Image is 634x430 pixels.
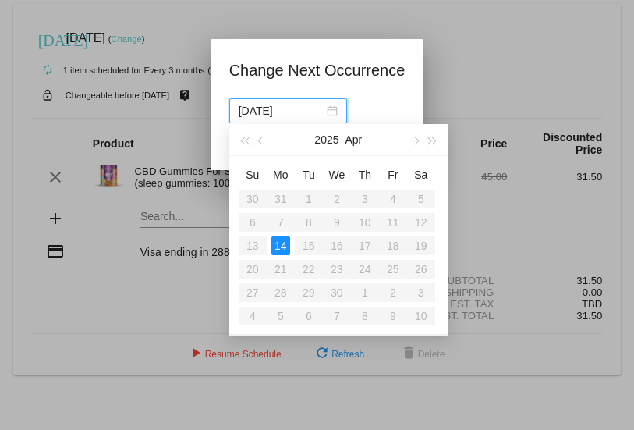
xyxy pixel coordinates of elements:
[267,234,295,258] td: 4/14/2025
[406,124,423,155] button: Next month (PageDown)
[236,124,253,155] button: Last year (Control + left)
[295,162,323,187] th: Tue
[351,162,379,187] th: Thu
[314,124,338,155] button: 2025
[229,58,406,83] h1: Change Next Occurrence
[407,162,435,187] th: Sat
[271,236,290,255] div: 14
[423,124,441,155] button: Next year (Control + right)
[253,124,270,155] button: Previous month (PageUp)
[239,102,324,119] input: Select date
[239,162,267,187] th: Sun
[267,162,295,187] th: Mon
[379,162,407,187] th: Fri
[345,124,363,155] button: Apr
[323,162,351,187] th: Wed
